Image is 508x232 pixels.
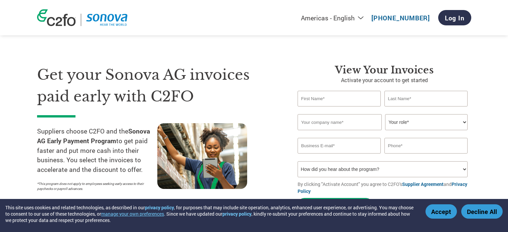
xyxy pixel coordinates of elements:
img: supply chain worker [157,123,247,189]
input: Last Name* [384,91,468,106]
a: Supplier Agreement [402,181,444,187]
div: This site uses cookies and related technologies, as described in our , for purposes that may incl... [5,204,416,223]
input: First Name* [298,91,381,106]
div: Invalid first name or first name is too long [298,107,381,111]
div: Invalid company name or company name is too long [298,131,468,135]
p: By clicking "Activate Account" you agree to C2FO's and [298,181,471,195]
a: Privacy Policy [298,181,467,194]
select: Title/Role [385,114,468,130]
button: Activate Account [298,198,373,212]
strong: Sonova AG Early Payment Program [37,127,150,145]
input: Your company name* [298,114,382,130]
h3: View Your Invoices [298,64,471,76]
a: privacy policy [222,211,251,217]
img: Sonova AG [86,14,128,26]
button: Accept [426,204,457,219]
a: [PHONE_NUMBER] [371,14,430,22]
p: *This program does not apply to employees seeking early access to their paychecks or payroll adva... [37,181,151,191]
div: Invalid last name or last name is too long [384,107,468,111]
p: Suppliers choose C2FO and the to get paid faster and put more cash into their business. You selec... [37,127,157,175]
img: c2fo logo [37,9,76,26]
h1: Get your Sonova AG invoices paid early with C2FO [37,64,278,107]
a: Log In [438,10,471,25]
p: Activate your account to get started [298,76,471,84]
div: Inavlid Phone Number [384,154,468,159]
button: manage your own preferences [101,211,164,217]
div: Inavlid Email Address [298,154,381,159]
input: Phone* [384,138,468,154]
input: Invalid Email format [298,138,381,154]
button: Decline All [461,204,503,219]
a: privacy policy [145,204,174,211]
